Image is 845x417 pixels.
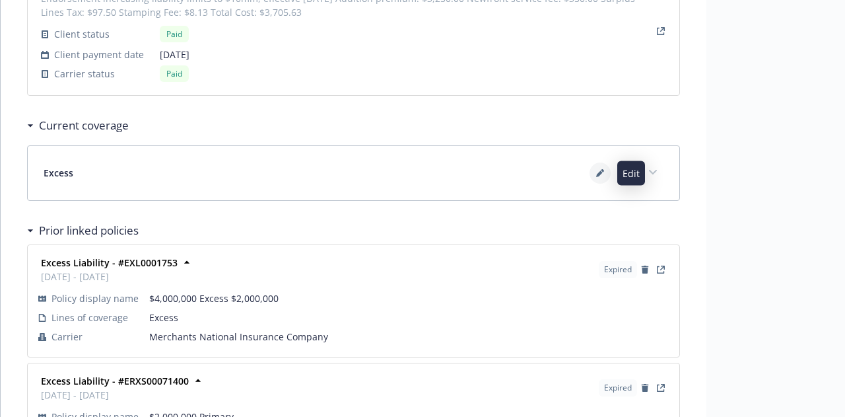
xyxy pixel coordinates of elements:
[27,117,129,134] div: Current coverage
[54,67,115,81] span: Carrier status
[41,375,189,387] strong: Excess Liability - #ERXS00071400
[160,26,189,42] div: Paid
[653,380,669,396] a: View Policy
[604,264,632,276] span: Expired
[160,65,189,82] div: Paid
[41,388,189,402] span: [DATE] - [DATE]
[149,311,669,324] span: Excess
[54,48,144,61] span: Client payment date
[27,222,139,239] div: Prior linked policies
[51,291,139,305] span: Policy display name
[39,222,139,239] h3: Prior linked policies
[41,270,178,284] span: [DATE] - [DATE]
[51,330,83,344] span: Carrier
[160,48,648,61] span: [DATE]
[54,27,110,41] span: Client status
[44,166,73,180] span: Excess
[51,311,128,324] span: Lines of coverage
[39,117,129,134] h3: Current coverage
[149,330,669,344] span: Merchants National Insurance Company
[28,146,679,200] div: Excessexpand content
[604,382,632,394] span: Expired
[149,291,669,305] span: $4,000,000 Excess $2,000,000
[41,256,178,269] strong: Excess Liability - #EXL0001753
[642,162,663,183] button: expand content
[653,262,669,278] a: View Policy
[653,23,669,39] a: View Invoice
